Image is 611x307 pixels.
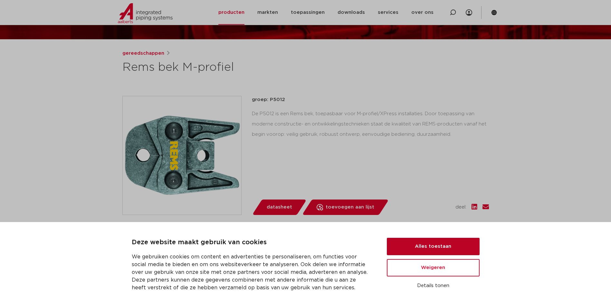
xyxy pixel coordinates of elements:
[267,202,292,212] span: datasheet
[455,203,466,211] span: deel:
[122,50,164,57] a: gereedschappen
[252,200,307,215] a: datasheet
[123,96,241,215] img: Product Image for Rems bek M-profiel
[387,238,480,255] button: Alles toestaan
[387,280,480,291] button: Details tonen
[252,109,489,140] div: De P5012 is een Rems bek, toepasbaar voor M-profiel/XPress installaties. Door toepassing van mode...
[132,253,371,292] p: We gebruiken cookies om content en advertenties te personaliseren, om functies voor social media ...
[132,237,371,248] p: Deze website maakt gebruik van cookies
[122,60,364,75] h1: Rems bek M-profiel
[326,202,374,212] span: toevoegen aan lijst
[252,96,489,104] p: groep: P5012
[387,259,480,276] button: Weigeren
